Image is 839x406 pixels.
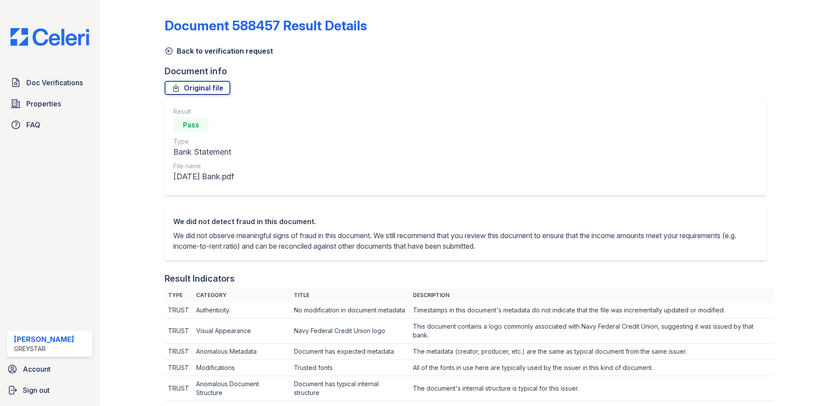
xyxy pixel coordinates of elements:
[173,170,234,183] div: [DATE] Bank.pdf
[173,230,758,251] p: We did not observe meaningful signs of fraud in this document. We still recommend that you review...
[26,120,40,130] span: FAQ
[193,319,290,344] td: Visual Appearance
[165,81,230,95] a: Original file
[165,344,193,360] td: TRUST
[290,288,409,302] th: Title
[409,360,774,376] td: All of the fonts in use here are typically used by the issuer in this kind of document.
[409,302,774,319] td: Timestamps in this document's metadata do not indicate that the file was incrementally updated or...
[173,137,234,146] div: Type
[290,344,409,360] td: Document has expected metadata
[7,116,93,134] a: FAQ
[409,319,774,344] td: This document contains a logo commonly associated with Navy Federal Credit Union, suggesting it w...
[4,360,96,378] a: Account
[165,376,193,401] td: TRUST
[4,28,96,46] img: CE_Logo_Blue-a8612792a0a2168367f1c8372b55b34899dd931a85d93a1a3d3e32e68fde9ad4.png
[193,302,290,319] td: Authenticity
[193,360,290,376] td: Modifications
[409,288,774,302] th: Description
[14,344,74,353] div: Greystar
[173,146,234,158] div: Bank Statement
[7,95,93,112] a: Properties
[173,107,234,116] div: Result
[165,46,273,56] a: Back to verification request
[14,334,74,344] div: [PERSON_NAME]
[26,98,61,109] span: Properties
[193,376,290,401] td: Anomalous Document Structure
[193,288,290,302] th: Category
[290,376,409,401] td: Document has typical internal structure
[193,344,290,360] td: Anomalous Metadata
[26,77,83,88] span: Doc Verifications
[290,360,409,376] td: Trusted fonts
[4,381,96,399] a: Sign out
[23,364,50,374] span: Account
[165,18,367,33] a: Document 588457 Result Details
[7,74,93,91] a: Doc Verifications
[409,376,774,401] td: The document's internal structure is typical for this issuer.
[23,385,50,395] span: Sign out
[409,344,774,360] td: The metadata (creator, producer, etc.) are the same as typical document from the same issuer.
[165,319,193,344] td: TRUST
[165,272,235,285] div: Result Indicators
[165,302,193,319] td: TRUST
[165,360,193,376] td: TRUST
[173,216,758,227] div: We did not detect fraud in this document.
[290,302,409,319] td: No modification in document metadata
[290,319,409,344] td: Navy Federal Credit Union logo
[165,65,774,77] div: Document info
[173,118,208,132] div: Pass
[173,162,234,170] div: File name
[165,288,193,302] th: Type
